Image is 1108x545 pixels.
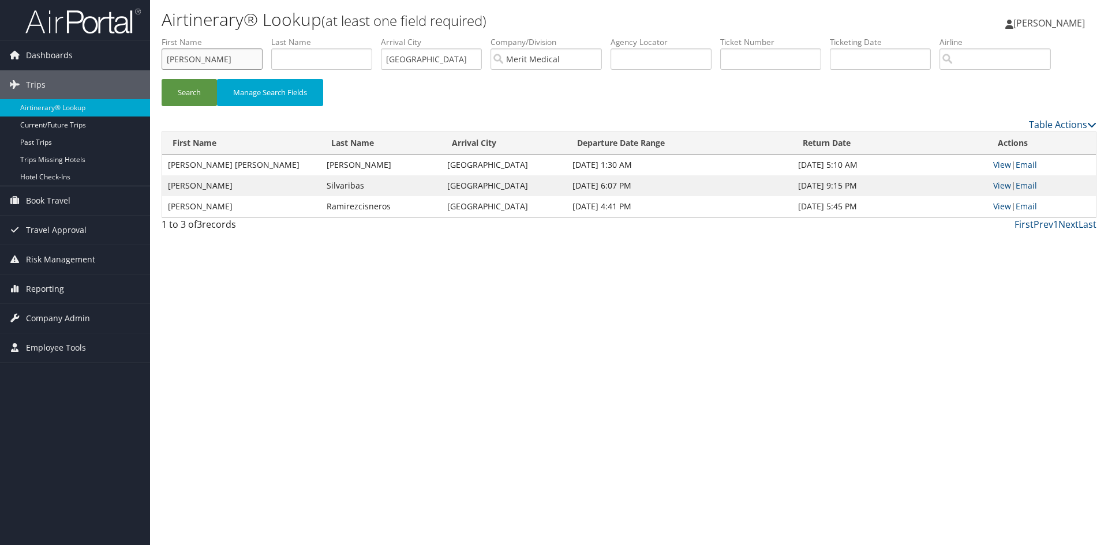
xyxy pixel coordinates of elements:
span: [PERSON_NAME] [1013,17,1085,29]
a: Next [1058,218,1079,231]
span: Book Travel [26,186,70,215]
a: First [1015,218,1034,231]
label: Ticket Number [720,36,830,48]
td: [DATE] 5:45 PM [792,196,987,217]
span: Travel Approval [26,216,87,245]
td: [DATE] 6:07 PM [567,175,792,196]
label: Company/Division [491,36,611,48]
h1: Airtinerary® Lookup [162,7,785,32]
td: | [987,175,1096,196]
label: First Name [162,36,271,48]
a: Last [1079,218,1096,231]
td: [GEOGRAPHIC_DATA] [441,155,567,175]
th: Last Name: activate to sort column ascending [321,132,441,155]
td: [GEOGRAPHIC_DATA] [441,196,567,217]
a: Prev [1034,218,1053,231]
td: [DATE] 4:41 PM [567,196,792,217]
td: [GEOGRAPHIC_DATA] [441,175,567,196]
a: Email [1016,159,1037,170]
span: Company Admin [26,304,90,333]
label: Ticketing Date [830,36,939,48]
a: Table Actions [1029,118,1096,131]
th: Return Date: activate to sort column ascending [792,132,987,155]
span: Trips [26,70,46,99]
td: [DATE] 1:30 AM [567,155,792,175]
button: Search [162,79,217,106]
label: Agency Locator [611,36,720,48]
span: 3 [197,218,202,231]
label: Last Name [271,36,381,48]
td: | [987,196,1096,217]
td: Ramirezcisneros [321,196,441,217]
a: View [993,180,1011,191]
th: First Name: activate to sort column ascending [162,132,321,155]
th: Departure Date Range: activate to sort column ascending [567,132,792,155]
a: 1 [1053,218,1058,231]
td: [DATE] 9:15 PM [792,175,987,196]
small: (at least one field required) [321,11,486,30]
td: [PERSON_NAME] [321,155,441,175]
span: Employee Tools [26,333,86,362]
td: Silvaribas [321,175,441,196]
a: Email [1016,201,1037,212]
td: | [987,155,1096,175]
a: Email [1016,180,1037,191]
th: Arrival City: activate to sort column ascending [441,132,567,155]
a: View [993,159,1011,170]
td: [PERSON_NAME] [162,175,321,196]
td: [PERSON_NAME] [PERSON_NAME] [162,155,321,175]
a: View [993,201,1011,212]
div: 1 to 3 of records [162,217,383,237]
label: Arrival City [381,36,491,48]
img: airportal-logo.png [25,7,141,35]
span: Risk Management [26,245,95,274]
a: [PERSON_NAME] [1005,6,1096,40]
td: [DATE] 5:10 AM [792,155,987,175]
label: Airline [939,36,1060,48]
span: Dashboards [26,41,73,70]
th: Actions [987,132,1096,155]
span: Reporting [26,275,64,303]
td: [PERSON_NAME] [162,196,321,217]
button: Manage Search Fields [217,79,323,106]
